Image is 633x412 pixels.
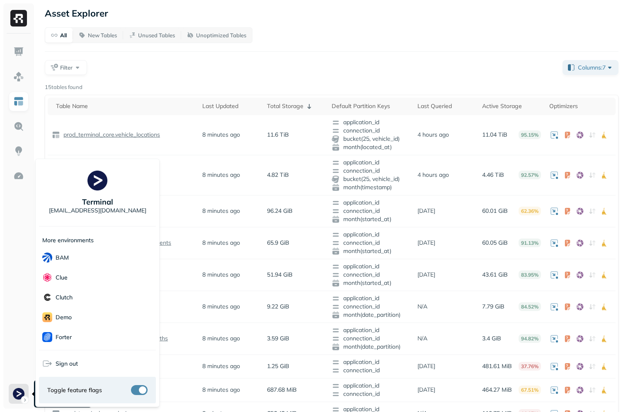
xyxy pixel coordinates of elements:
[56,254,69,262] p: BAM
[47,386,102,394] span: Toggle feature flags
[42,236,94,244] p: More environments
[87,171,107,190] img: Terminal
[56,274,68,282] p: Clue
[42,312,52,322] img: demo
[42,332,52,342] img: Forter
[42,292,52,302] img: Clutch
[42,272,52,282] img: Clue
[56,333,72,341] p: Forter
[42,253,52,263] img: BAM
[82,197,113,207] p: Terminal
[56,360,78,368] span: Sign out
[56,294,73,301] p: Clutch
[56,313,72,321] p: demo
[49,207,146,214] p: [EMAIL_ADDRESS][DOMAIN_NAME]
